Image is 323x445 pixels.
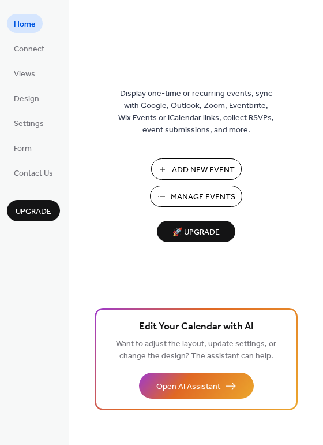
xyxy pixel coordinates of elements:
[7,39,51,58] a: Connect
[156,381,220,393] span: Open AI Assistant
[7,64,42,83] a: Views
[7,138,39,157] a: Form
[164,225,228,240] span: 🚀 Upgrade
[14,18,36,31] span: Home
[7,200,60,221] button: Upgrade
[139,319,254,335] span: Edit Your Calendar with AI
[172,164,235,176] span: Add New Event
[116,336,276,364] span: Want to adjust the layout, update settings, or change the design? The assistant can help.
[7,163,60,182] a: Contact Us
[14,168,53,180] span: Contact Us
[14,93,39,105] span: Design
[171,191,235,203] span: Manage Events
[14,118,44,130] span: Settings
[7,88,46,107] a: Design
[151,158,242,180] button: Add New Event
[139,373,254,399] button: Open AI Assistant
[157,221,235,242] button: 🚀 Upgrade
[150,186,242,207] button: Manage Events
[7,113,51,132] a: Settings
[14,43,44,55] span: Connect
[16,206,51,218] span: Upgrade
[14,143,32,155] span: Form
[118,88,274,136] span: Display one-time or recurring events, sync with Google, Outlook, Zoom, Eventbrite, Wix Events or ...
[14,68,35,80] span: Views
[7,14,43,33] a: Home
